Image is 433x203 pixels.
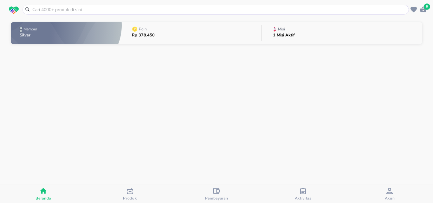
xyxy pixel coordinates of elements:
button: MemberSilver [11,21,122,46]
p: Poin [139,27,147,31]
button: PoinRp 378.450 [122,21,262,46]
button: 5 [418,5,428,14]
span: 5 [424,3,430,10]
span: Beranda [36,196,51,201]
p: Rp 378.450 [132,33,155,37]
button: Pembayaran [173,185,260,203]
span: Akun [385,196,395,201]
span: Produk [123,196,137,201]
button: Misi1 Misi Aktif [262,21,422,46]
img: logo_swiperx_s.bd005f3b.svg [9,6,19,15]
span: Pembayaran [205,196,228,201]
p: Misi [278,27,285,31]
p: Silver [20,33,38,37]
button: Produk [87,185,173,203]
p: 1 Misi Aktif [273,33,295,37]
p: Member [23,27,37,31]
button: Aktivitas [260,185,346,203]
span: Aktivitas [295,196,312,201]
button: Akun [346,185,433,203]
input: Cari 4000+ produk di sini [32,6,407,13]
